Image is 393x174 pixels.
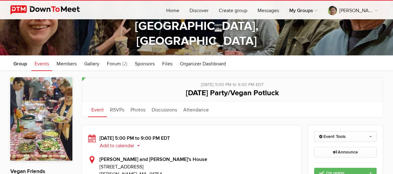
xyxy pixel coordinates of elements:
[186,88,279,97] span: [DATE] Party/Vegan Potluck
[104,55,130,71] a: Forum (2)
[81,55,103,71] a: Gallery
[31,55,52,71] a: Events
[34,61,49,67] span: Events
[107,61,121,67] span: Forum
[162,61,172,67] span: Files
[53,55,80,71] a: Members
[127,101,149,117] a: Photos
[13,61,27,67] span: Group
[10,5,89,15] img: DownToMeet
[107,101,127,117] a: RSVPs
[120,4,273,48] a: Vegan Friends MetroWest of [GEOGRAPHIC_DATA], [GEOGRAPHIC_DATA]
[88,101,107,117] a: Event
[57,61,77,67] span: Members
[314,147,377,158] a: Announce
[149,101,180,117] a: Discussions
[99,163,295,171] span: [STREET_ADDRESS]
[88,134,295,149] div: [DATE] 5:00 PM to 9:00 PM EDT
[10,77,72,160] img: Vegan Friends MetroWest of Boston, MA
[333,149,358,155] span: Announce
[177,55,229,71] a: Organizer Dashboard
[180,61,226,67] span: Organizer Dashboard
[132,55,158,71] a: Sponsors
[135,61,155,67] span: Sponsors
[161,1,184,19] a: Home
[10,55,30,71] a: Group
[122,61,127,67] span: (2)
[159,55,176,71] a: Files
[284,1,322,19] a: My Groups
[180,101,212,117] a: Attendance
[88,78,377,88] div: [DATE] 5:00 PM to 9:00 PM EDT
[99,156,207,162] b: [PERSON_NAME] and [PERSON_NAME]'s House
[84,61,99,67] span: Gallery
[99,143,144,148] button: Add to calendar
[214,1,252,19] a: Create group
[185,1,213,19] a: Discover
[253,1,284,19] a: Messages
[323,1,383,19] a: [PERSON_NAME]
[314,131,377,142] a: Event Tools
